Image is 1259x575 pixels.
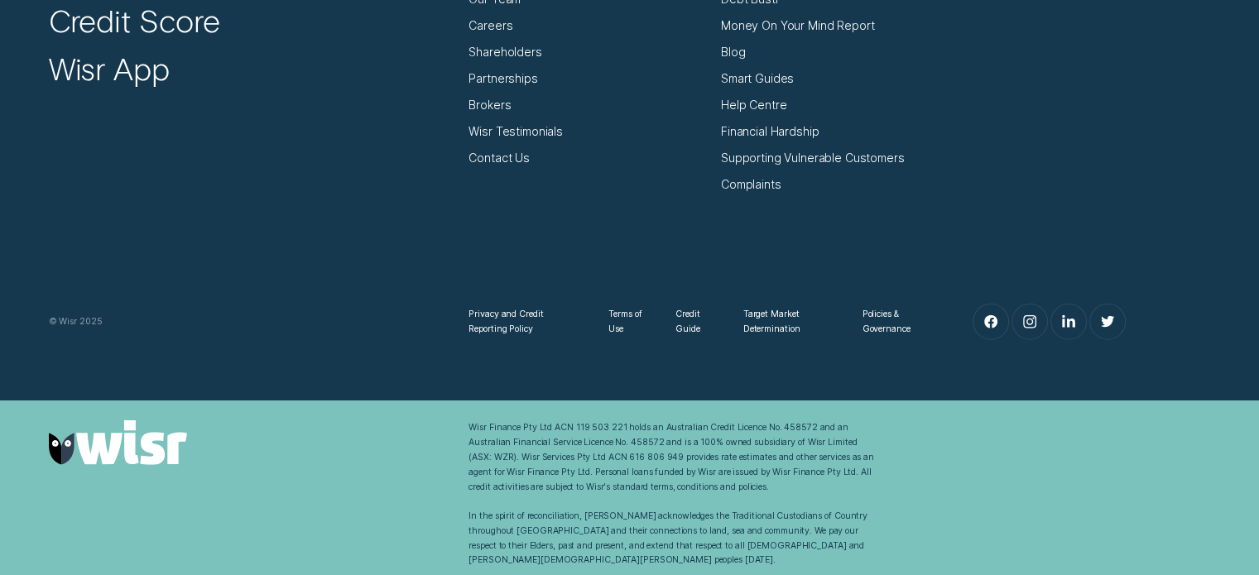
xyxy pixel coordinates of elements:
[1090,304,1126,340] a: Twitter
[49,2,220,40] a: Credit Score
[1051,304,1087,340] a: LinkedIn
[469,18,512,33] a: Careers
[41,314,462,329] div: © Wisr 2025
[469,420,874,568] div: Wisr Finance Pty Ltd ACN 119 503 221 holds an Australian Credit Licence No. 458572 and an Austral...
[721,151,905,165] a: Supporting Vulnerable Customers
[721,177,781,192] a: Complaints
[721,124,819,139] a: Financial Hardship
[743,307,836,337] a: Target Market Determination
[721,45,745,60] a: Blog
[675,307,717,337] a: Credit Guide
[469,45,541,60] a: Shareholders
[469,71,537,86] a: Partnerships
[973,304,1009,340] a: Facebook
[863,307,932,337] a: Policies & Governance
[721,98,786,113] a: Help Centre
[469,307,582,337] a: Privacy and Credit Reporting Policy
[721,71,794,86] a: Smart Guides
[721,18,874,33] a: Money On Your Mind Report
[469,151,530,165] a: Contact Us
[469,124,563,139] a: Wisr Testimonials
[469,98,511,113] a: Brokers
[49,50,170,88] a: Wisr App
[49,420,187,464] img: Wisr
[608,307,649,337] a: Terms of Use
[1012,304,1048,340] a: Instagram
